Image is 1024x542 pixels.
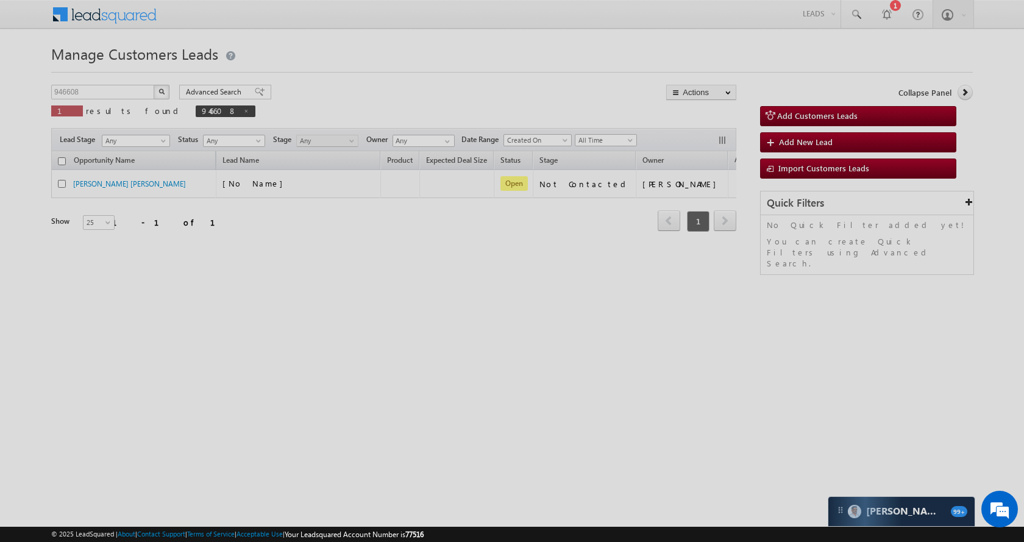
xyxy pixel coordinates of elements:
a: Acceptable Use [236,530,283,538]
span: © 2025 LeadSquared | | | | | [51,529,424,540]
span: Your Leadsquared Account Number is [285,530,424,539]
a: Contact Support [137,530,185,538]
a: About [118,530,135,538]
a: Terms of Service [187,530,235,538]
span: 77516 [405,530,424,539]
